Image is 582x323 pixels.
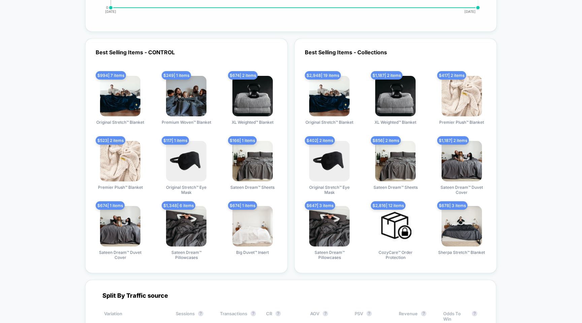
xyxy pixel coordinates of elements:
[375,120,416,131] span: XL Weighted™ Blanket
[162,71,191,80] span: $ 249 | 1 items
[366,311,372,316] button: ?
[465,9,476,13] tspan: [DATE]
[220,311,256,322] div: Transactions
[305,201,335,210] span: $ 647 | 3 items
[437,201,467,210] span: $ 678 | 3 items
[236,250,269,261] span: Big Duvet™ Insert
[304,185,355,196] span: Original Stretch™ Eye Mask
[95,250,145,261] span: Sateen Dream™ Duvet Cover
[228,201,257,210] span: $ 674 | 1 items
[437,136,469,145] span: $ 1,187 | 2 items
[375,141,416,181] img: produt
[104,311,166,322] div: Variation
[442,206,482,246] img: produt
[162,136,189,145] span: $ 117 | 1 items
[309,141,350,181] img: produt
[305,136,335,145] span: $ 402 | 2 items
[371,201,406,210] span: $ 2,816 | 12 items
[309,76,350,116] img: produt
[232,206,273,246] img: produt
[375,76,416,116] img: produt
[472,311,477,316] button: ?
[162,120,211,131] span: Premium Woven™ Blanket
[97,292,484,299] div: Split By Traffic source
[228,71,258,80] span: $ 674 | 2 items
[438,250,485,261] span: Sherpa Stretch™ Blanket
[442,76,482,116] img: produt
[176,311,210,322] div: Sessions
[96,71,126,80] span: $ 994 | 7 items
[228,136,257,145] span: $ 166 | 1 items
[96,120,144,131] span: Original Stretch™ Blanket
[232,141,273,181] img: produt
[232,120,273,131] span: XL Weighted™ Blanket
[437,185,487,196] span: Sateen Dream™ Duvet Cover
[230,185,274,196] span: Sateen Dream™ Sheets
[100,76,140,116] img: produt
[100,141,140,181] img: produt
[166,141,206,181] img: produt
[162,201,195,210] span: $ 1,348 | 6 items
[198,311,203,316] button: ?
[443,311,477,322] div: Odds To Win
[105,9,116,13] tspan: [DATE]
[374,185,418,196] span: Sateen Dream™ Sheets
[161,185,212,196] span: Original Stretch™ Eye Mask
[355,311,389,322] div: PSV
[304,250,355,261] span: Sateen Dream™ Pillowcases
[437,71,466,80] span: $ 417 | 2 items
[305,120,353,131] span: Original Stretch™ Blanket
[96,201,125,210] span: $ 674 | 1 items
[251,311,256,316] button: ?
[371,71,402,80] span: $ 1,187 | 2 items
[421,311,426,316] button: ?
[399,311,433,322] div: Revenue
[106,5,108,9] tspan: 0
[100,206,140,246] img: produt
[161,250,212,261] span: Sateen Dream™ Pillowcases
[309,206,350,246] img: produt
[166,206,206,246] img: produt
[96,136,125,145] span: $ 523 | 2 items
[98,185,143,196] span: Premier Plush™ Blanket
[266,311,300,322] div: CR
[305,71,341,80] span: $ 2,948 | 19 items
[310,311,344,322] div: AOV
[370,250,421,261] span: CozyCare™ Order Protection
[371,136,401,145] span: $ 856 | 2 items
[323,311,328,316] button: ?
[232,76,273,116] img: produt
[442,141,482,181] img: produt
[375,206,416,246] img: produt
[276,311,281,316] button: ?
[439,120,484,131] span: Premier Plush™ Blanket
[166,76,206,116] img: produt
